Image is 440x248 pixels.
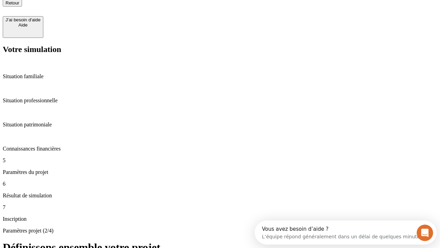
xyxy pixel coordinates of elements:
[3,228,437,234] p: Paramètres projet (2/4)
[3,157,437,164] p: 5
[5,17,41,22] div: J’ai besoin d'aide
[5,0,19,6] span: Retour
[3,216,437,222] p: Inscription
[417,225,433,241] iframe: Intercom live chat
[3,73,437,80] p: Situation familiale
[3,204,437,210] p: 7
[3,3,189,22] div: Ouvrir le Messenger Intercom
[7,11,169,19] div: L’équipe répond généralement dans un délai de quelques minutes.
[255,220,437,245] iframe: Intercom live chat discovery launcher
[3,45,437,54] h2: Votre simulation
[3,16,43,38] button: J’ai besoin d'aideAide
[3,181,437,187] p: 6
[3,193,437,199] p: Résultat de simulation
[3,169,437,175] p: Paramètres du projet
[7,6,169,11] div: Vous avez besoin d’aide ?
[3,146,437,152] p: Connaissances financières
[5,22,41,28] div: Aide
[3,97,437,104] p: Situation professionnelle
[3,122,437,128] p: Situation patrimoniale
